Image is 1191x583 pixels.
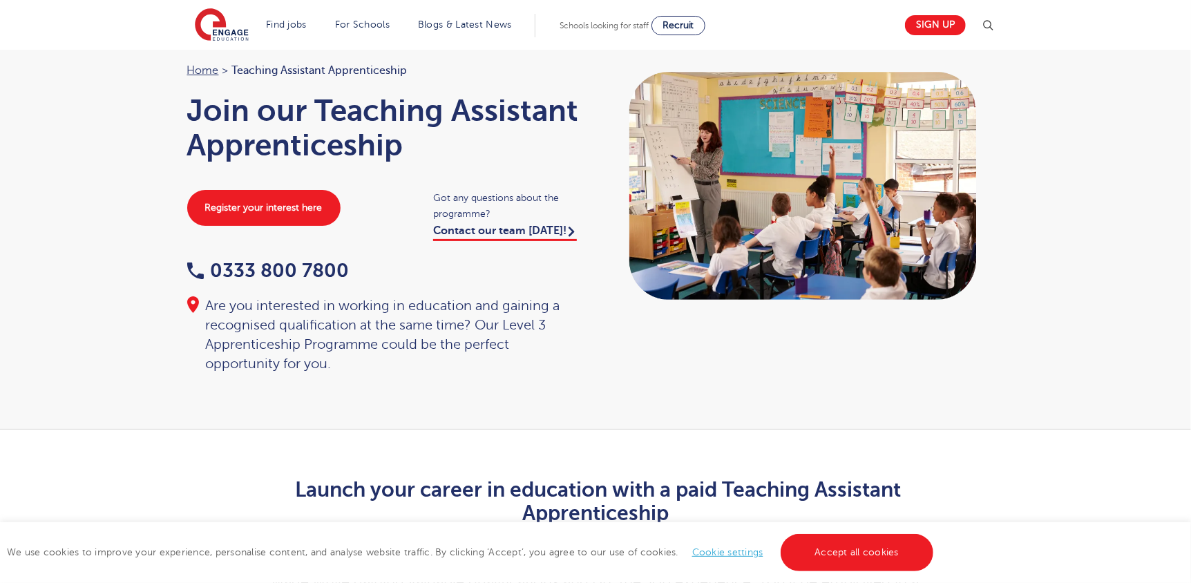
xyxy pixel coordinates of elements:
a: Find jobs [266,19,307,30]
a: 0333 800 7800 [187,260,350,281]
span: Launch your career in education with a paid Teaching Assistant Apprenticeship [295,478,901,525]
a: Home [187,64,219,77]
a: Cookie settings [692,547,763,557]
a: Blogs & Latest News [418,19,512,30]
a: Accept all cookies [781,534,934,571]
a: Register your interest here [187,190,341,226]
img: Engage Education [195,8,249,43]
div: Are you interested in working in education and gaining a recognised qualification at the same tim... [187,296,582,374]
span: Got any questions about the programme? [433,190,582,222]
span: Recruit [663,20,694,30]
h1: Join our Teaching Assistant Apprenticeship [187,93,582,162]
span: > [222,64,229,77]
a: For Schools [335,19,390,30]
a: Contact our team [DATE]! [433,224,577,241]
span: Schools looking for staff [560,21,649,30]
span: Teaching Assistant Apprenticeship [232,61,408,79]
nav: breadcrumb [187,61,582,79]
a: Recruit [651,16,705,35]
span: We use cookies to improve your experience, personalise content, and analyse website traffic. By c... [7,547,937,557]
a: Sign up [905,15,966,35]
